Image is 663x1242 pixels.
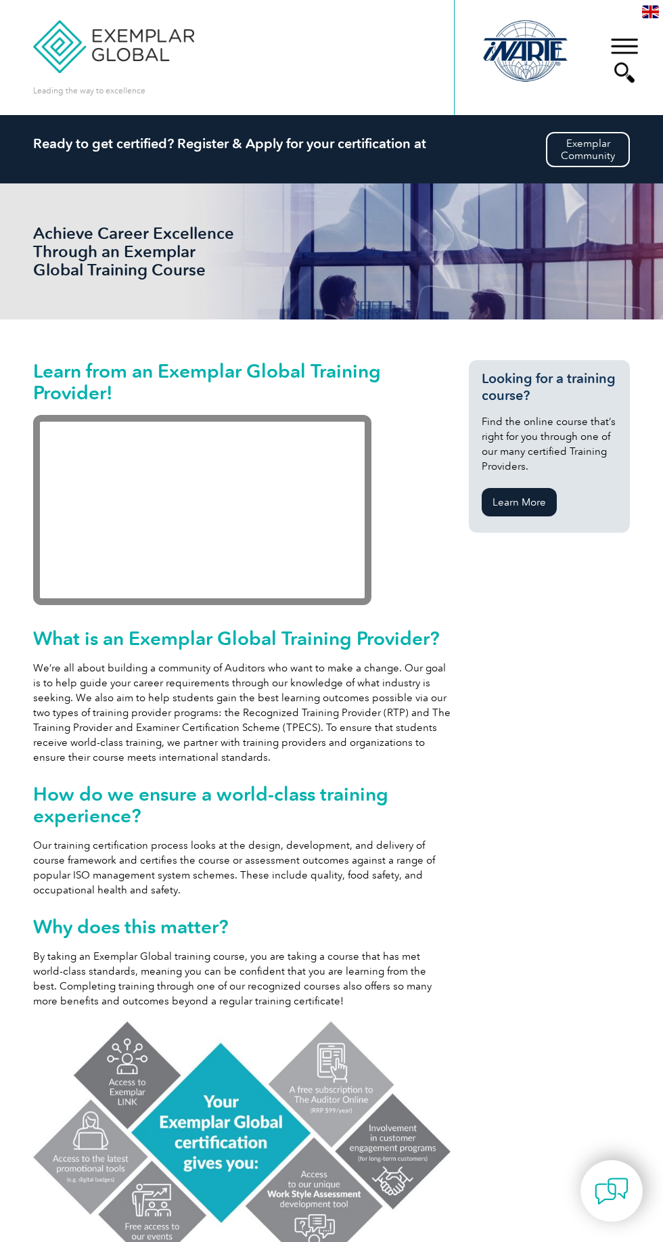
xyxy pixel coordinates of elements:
[546,132,630,167] a: ExemplarCommunity
[33,838,451,897] p: Our training certification process looks at the design, development, and delivery of course frame...
[33,949,451,1008] p: By taking an Exemplar Global training course, you are taking a course that has met world-class st...
[33,627,451,649] h2: What is an Exemplar Global Training Provider?
[482,370,617,404] h3: Looking for a training course?
[33,661,451,765] p: We’re all about building a community of Auditors who want to make a change. Our goal is to help g...
[33,783,451,826] h2: How do we ensure a world-class training experience?
[33,916,451,937] h2: Why does this matter?
[642,5,659,18] img: en
[33,415,371,605] iframe: Recognized Training Provider Graduates: World of Opportunities
[482,414,617,474] p: Find the online course that’s right for you through one of our many certified Training Providers.
[595,1174,628,1208] img: contact-chat.png
[33,83,145,98] p: Leading the way to excellence
[33,360,451,403] h2: Learn from an Exemplar Global Training Provider!
[33,224,236,279] h2: Achieve Career Excellence Through an Exemplar Global Training Course
[482,488,557,516] a: Learn More
[33,135,630,152] h2: Ready to get certified? Register & Apply for your certification at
